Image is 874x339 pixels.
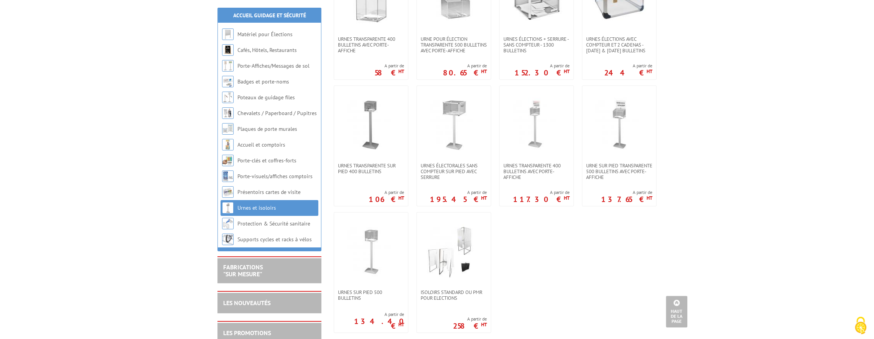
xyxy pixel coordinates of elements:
[421,36,487,53] span: Urne pour élection transparente 500 bulletins avec porte-affiche
[237,94,295,101] a: Poteaux de guidage files
[851,316,870,335] img: Cookies (fenêtre modale)
[222,123,234,135] img: Plaques de porte murales
[503,163,570,180] span: Urnes transparente 400 bulletins avec porte-affiche
[222,139,234,150] img: Accueil et comptoirs
[237,110,317,117] a: Chevalets / Paperboard / Pupitres
[222,92,234,103] img: Poteaux de guidage files
[223,299,271,307] a: LES NOUVEAUTÉS
[398,195,404,201] sup: HT
[513,189,570,195] span: A partir de
[237,47,297,53] a: Cafés, Hôtels, Restaurants
[222,44,234,56] img: Cafés, Hôtels, Restaurants
[417,289,491,301] a: ISOLOIRS STANDARD OU PMR POUR ELECTIONS
[374,63,404,69] span: A partir de
[222,28,234,40] img: Matériel pour Élections
[421,289,487,301] span: ISOLOIRS STANDARD OU PMR POUR ELECTIONS
[398,321,404,328] sup: HT
[592,97,646,151] img: Urne sur pied transparente 500 bulletins avec porte-affiche
[222,202,234,214] img: Urnes et isoloirs
[515,63,570,69] span: A partir de
[443,70,487,75] p: 80.65 €
[237,157,296,164] a: Porte-clés et coffres-forts
[233,12,306,19] a: Accueil Guidage et Sécurité
[222,218,234,229] img: Protection & Sécurité sanitaire
[481,68,487,75] sup: HT
[223,329,271,337] a: LES PROMOTIONS
[334,36,408,53] a: Urnes transparente 400 bulletins avec porte-affiche
[417,163,491,180] a: Urnes électorales sans compteur sur pied avec serrure
[481,321,487,328] sup: HT
[237,125,297,132] a: Plaques de porte murales
[513,197,570,202] p: 117.30 €
[601,197,652,202] p: 137.65 €
[344,97,398,151] img: Urnes transparente sur pied 400 bulletins
[222,60,234,72] img: Porte-Affiches/Messages de sol
[334,319,404,328] p: 134.40 €
[582,36,656,53] a: Urnes élections avec compteur et 2 cadenas - [DATE] & [DATE] bulletins
[421,163,487,180] span: Urnes électorales sans compteur sur pied avec serrure
[443,63,487,69] span: A partir de
[334,289,408,301] a: Urnes sur pied 500 bulletins
[604,63,652,69] span: A partir de
[334,311,404,317] span: A partir de
[222,76,234,87] img: Badges et porte-noms
[604,70,652,75] p: 244 €
[847,313,874,339] button: Cookies (fenêtre modale)
[398,68,404,75] sup: HT
[453,316,487,322] span: A partir de
[582,163,656,180] a: Urne sur pied transparente 500 bulletins avec porte-affiche
[500,36,573,53] a: Urnes élections + Serrure - Sans compteur - 1300 bulletins
[222,170,234,182] img: Porte-visuels/affiches comptoirs
[500,163,573,180] a: Urnes transparente 400 bulletins avec porte-affiche
[586,163,652,180] span: Urne sur pied transparente 500 bulletins avec porte-affiche
[647,195,652,201] sup: HT
[222,155,234,166] img: Porte-clés et coffres-forts
[338,163,404,174] span: Urnes transparente sur pied 400 bulletins
[344,224,398,278] img: Urnes sur pied 500 bulletins
[430,189,487,195] span: A partir de
[237,173,313,180] a: Porte-visuels/affiches comptoirs
[334,163,408,174] a: Urnes transparente sur pied 400 bulletins
[369,197,404,202] p: 106 €
[237,204,276,211] a: Urnes et isoloirs
[417,36,491,53] a: Urne pour élection transparente 500 bulletins avec porte-affiche
[586,36,652,53] span: Urnes élections avec compteur et 2 cadenas - [DATE] & [DATE] bulletins
[510,97,563,151] img: Urnes transparente 400 bulletins avec porte-affiche
[237,236,312,243] a: Supports cycles et racks à vélos
[369,189,404,195] span: A partir de
[237,141,285,148] a: Accueil et comptoirs
[237,62,309,69] a: Porte-Affiches/Messages de sol
[564,195,570,201] sup: HT
[222,107,234,119] img: Chevalets / Paperboard / Pupitres
[237,78,289,85] a: Badges et porte-noms
[564,68,570,75] sup: HT
[338,36,404,53] span: Urnes transparente 400 bulletins avec porte-affiche
[237,31,292,38] a: Matériel pour Élections
[481,195,487,201] sup: HT
[374,70,404,75] p: 58 €
[223,263,263,278] a: FABRICATIONS"Sur Mesure"
[338,289,404,301] span: Urnes sur pied 500 bulletins
[427,97,481,151] img: Urnes électorales sans compteur sur pied avec serrure
[453,324,487,328] p: 258 €
[427,224,481,278] img: ISOLOIRS STANDARD OU PMR POUR ELECTIONS
[601,189,652,195] span: A partir de
[515,70,570,75] p: 152.30 €
[222,186,234,198] img: Présentoirs cartes de visite
[666,296,687,327] a: Haut de la page
[503,36,570,53] span: Urnes élections + Serrure - Sans compteur - 1300 bulletins
[222,234,234,245] img: Supports cycles et racks à vélos
[430,197,487,202] p: 195.45 €
[237,220,310,227] a: Protection & Sécurité sanitaire
[647,68,652,75] sup: HT
[237,189,301,195] a: Présentoirs cartes de visite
